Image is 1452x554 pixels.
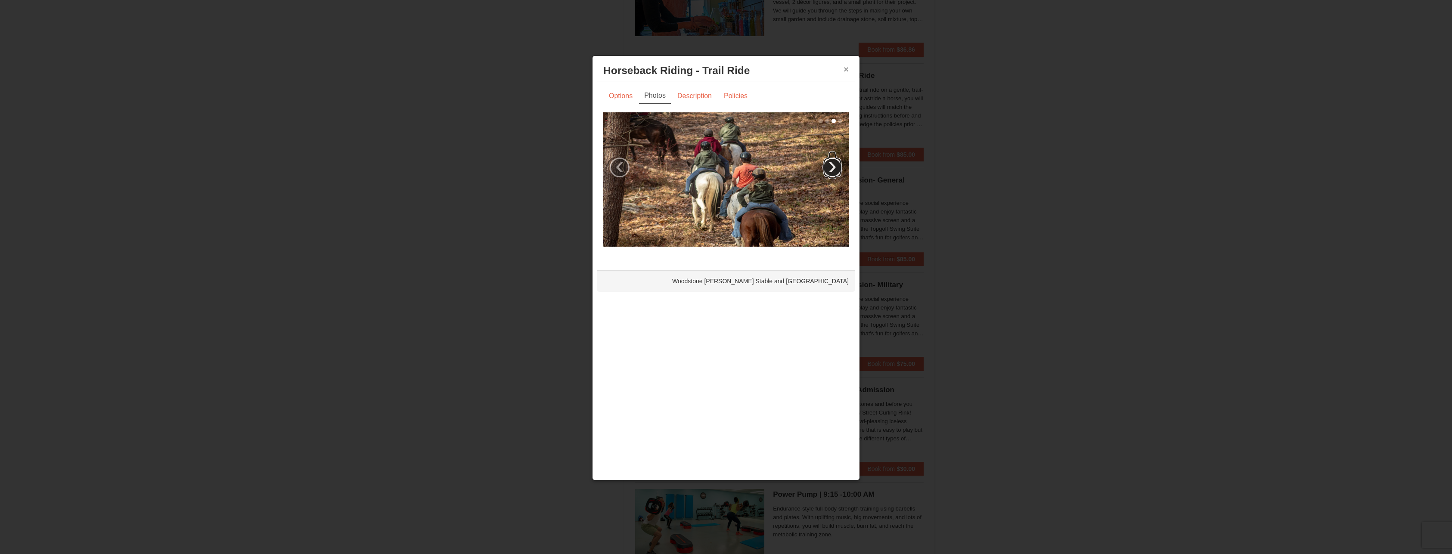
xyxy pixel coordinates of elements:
div: Woodstone [PERSON_NAME] Stable and [GEOGRAPHIC_DATA] [597,270,855,292]
a: › [822,158,842,177]
a: Photos [639,88,671,104]
a: Description [672,88,717,104]
h3: Horseback Riding - Trail Ride [603,64,849,77]
img: 21584748-75-6e988916.jpg [603,112,849,247]
a: Policies [718,88,753,104]
a: Options [603,88,638,104]
button: × [844,65,849,74]
a: ‹ [610,158,630,177]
